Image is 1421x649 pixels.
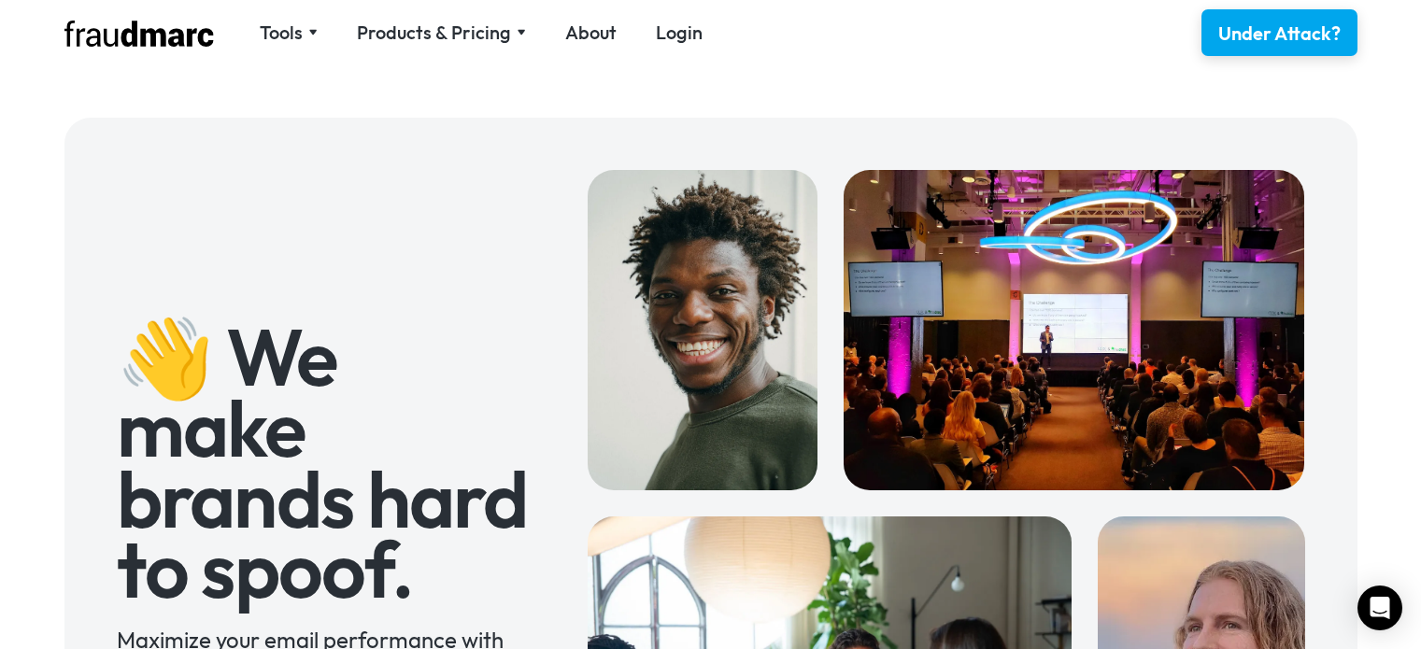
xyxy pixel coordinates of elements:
a: Under Attack? [1201,9,1357,56]
div: Tools [260,20,303,46]
h1: 👋 We make brands hard to spoof. [117,322,535,604]
div: Products & Pricing [357,20,511,46]
div: Under Attack? [1218,21,1341,47]
div: Open Intercom Messenger [1357,586,1402,630]
a: Login [656,20,703,46]
a: About [565,20,617,46]
div: Products & Pricing [357,20,526,46]
div: Tools [260,20,318,46]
